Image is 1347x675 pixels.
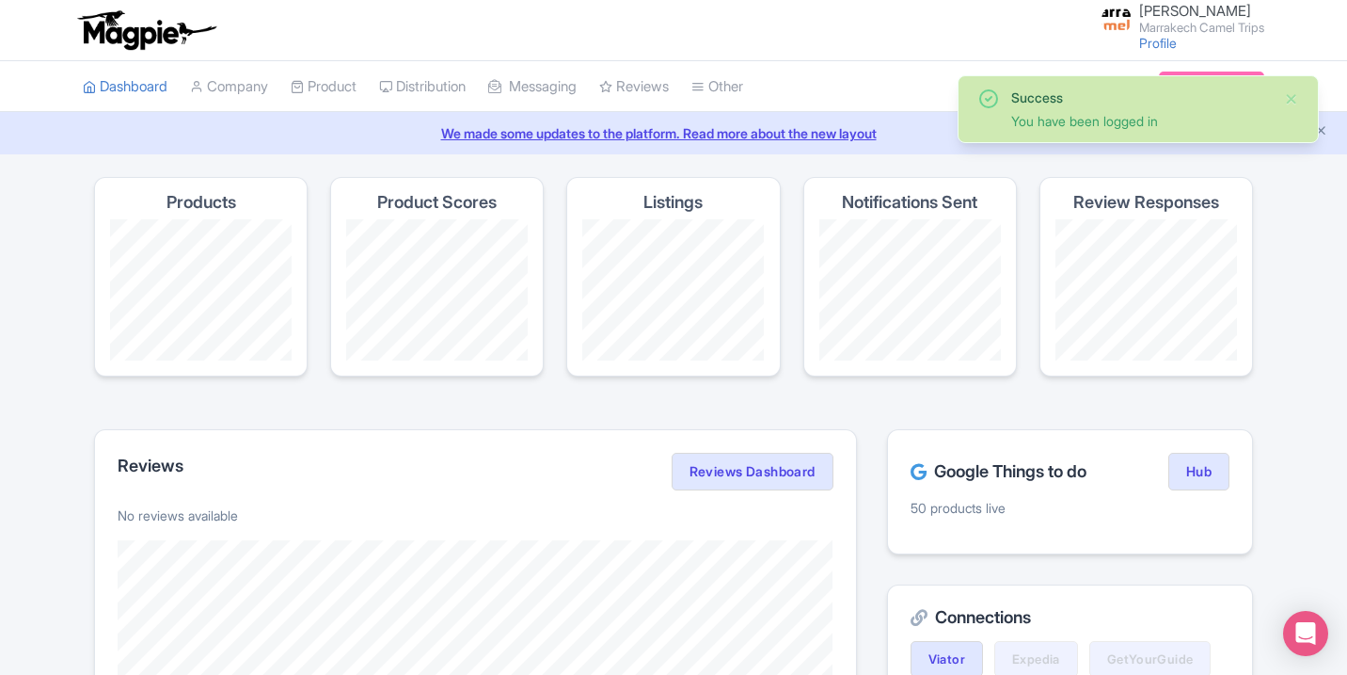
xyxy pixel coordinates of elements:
div: Success [1011,88,1269,107]
button: Close announcement [1314,121,1328,143]
a: Company [190,61,268,113]
div: Open Intercom Messenger [1283,611,1328,656]
a: Other [691,61,743,113]
button: Close [1284,88,1299,110]
h4: Products [166,193,236,212]
img: logo-ab69f6fb50320c5b225c76a69d11143b.png [73,9,219,51]
h4: Review Responses [1073,193,1219,212]
a: Reviews Dashboard [672,453,833,490]
a: Messaging [488,61,577,113]
a: [PERSON_NAME] Marrakech Camel Trips [1090,4,1264,34]
small: Marrakech Camel Trips [1139,22,1264,34]
a: Reviews [599,61,669,113]
a: Profile [1139,35,1177,51]
a: Product [291,61,357,113]
a: We made some updates to the platform. Read more about the new layout [11,123,1336,143]
div: You have been logged in [1011,111,1269,131]
img: skpecjwo0uind1udobp4.png [1101,5,1132,35]
h2: Google Things to do [911,462,1086,481]
h4: Notifications Sent [842,193,977,212]
a: Hub [1168,453,1229,490]
a: Distribution [379,61,466,113]
h4: Product Scores [377,193,497,212]
a: Dashboard [83,61,167,113]
h4: Listings [643,193,703,212]
a: Subscription [1159,72,1264,100]
h2: Connections [911,608,1229,627]
p: No reviews available [118,506,833,525]
span: [PERSON_NAME] [1139,2,1251,20]
h2: Reviews [118,457,183,475]
p: 50 products live [911,498,1229,518]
